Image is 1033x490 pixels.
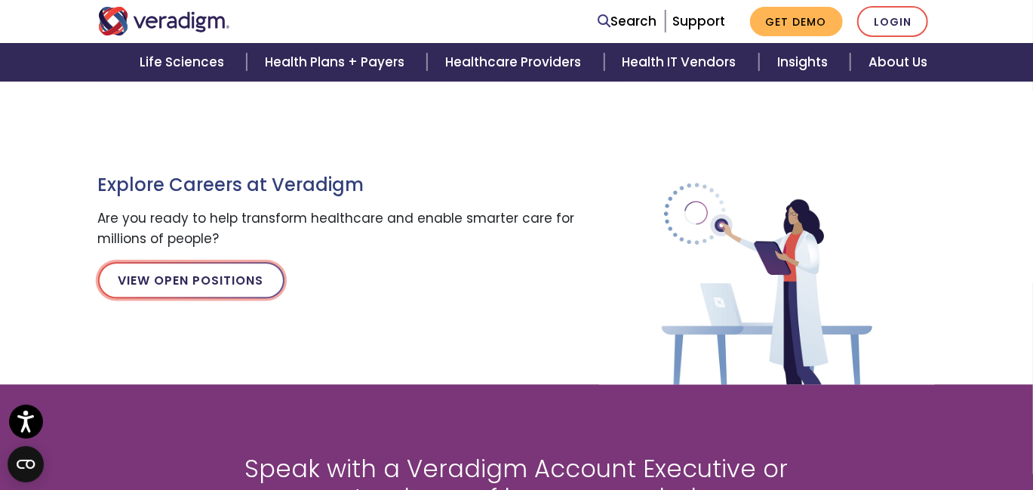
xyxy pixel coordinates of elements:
img: Veradigm logo [98,7,230,35]
a: Healthcare Providers [427,43,604,82]
a: Search [598,11,657,32]
a: Life Sciences [121,43,247,82]
p: Are you ready to help transform healthcare and enable smarter care for millions of people? [98,208,577,249]
h3: Explore Careers at Veradigm [98,174,577,196]
a: About Us [850,43,945,82]
a: View Open Positions [98,262,284,298]
button: Open CMP widget [8,446,44,482]
a: Insights [759,43,850,82]
a: Login [857,6,928,37]
a: Support [673,12,726,30]
a: Health Plans + Payers [247,43,427,82]
a: Get Demo [750,7,843,36]
a: Health IT Vendors [604,43,759,82]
